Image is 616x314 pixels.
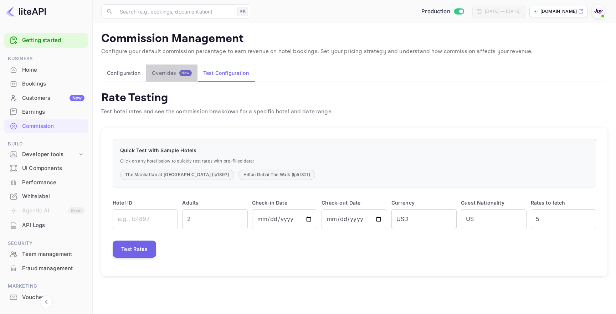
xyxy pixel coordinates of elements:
[22,150,77,159] div: Developer tools
[22,221,84,230] div: API Logs
[4,63,88,77] div: Home
[4,176,88,189] a: Performance
[421,7,450,16] span: Production
[4,218,88,232] a: API Logs
[391,199,457,206] p: Currency
[4,262,88,275] a: Fraud management
[22,122,84,130] div: Commission
[101,65,146,82] button: Configuration
[70,95,84,101] div: New
[22,36,84,45] a: Getting started
[4,91,88,104] a: CustomersNew
[4,161,88,175] a: UI Components
[4,91,88,105] div: CustomersNew
[22,108,84,116] div: Earnings
[4,262,88,276] div: Fraud management
[4,55,88,63] span: Business
[179,71,192,75] span: New
[592,6,604,17] img: With Joy
[252,199,317,206] p: Check-in Date
[22,179,84,187] div: Performance
[4,290,88,304] a: Vouchers
[120,170,234,180] button: The Manhattan at [GEOGRAPHIC_DATA] (lp1897)
[4,63,88,76] a: Home
[22,264,84,273] div: Fraud management
[113,241,156,258] button: Test Rates
[4,33,88,48] div: Getting started
[101,91,333,105] h4: Rate Testing
[152,70,192,76] div: Overrides
[22,94,84,102] div: Customers
[22,66,84,74] div: Home
[531,199,596,206] p: Rates to fetch
[120,158,589,164] p: Click on any hotel below to quickly test rates with pre-filled data:
[101,108,333,116] p: Test hotel rates and see the commission breakdown for a specific hotel and date range.
[22,250,84,258] div: Team management
[419,7,467,16] div: Switch to Sandbox mode
[4,105,88,118] a: Earnings
[4,190,88,203] a: Whitelabel
[6,6,46,17] img: LiteAPI logo
[4,190,88,204] div: Whitelabel
[4,119,88,133] a: Commission
[4,176,88,190] div: Performance
[115,4,235,19] input: Search (e.g. bookings, documentation)
[120,146,589,154] p: Quick Test with Sample Hotels
[4,77,88,91] div: Bookings
[22,80,84,88] div: Bookings
[540,8,577,15] p: [DOMAIN_NAME]
[4,140,88,148] span: Build
[4,282,88,290] span: Marketing
[101,32,607,46] p: Commission Management
[4,290,88,304] div: Vouchers
[461,199,526,206] p: Guest Nationality
[22,293,84,302] div: Vouchers
[461,209,526,229] input: US
[4,218,88,232] div: API Logs
[485,8,520,15] div: [DATE] — [DATE]
[4,105,88,119] div: Earnings
[238,170,315,180] button: Hilton Dubai The Walk (lp5f32f)
[113,199,178,206] p: Hotel ID
[4,148,88,161] div: Developer tools
[4,240,88,247] span: Security
[197,65,255,82] button: Test Configuration
[22,164,84,173] div: UI Components
[22,192,84,201] div: Whitelabel
[322,199,387,206] p: Check-out Date
[4,77,88,90] a: Bookings
[237,7,248,16] div: ⌘K
[391,209,457,229] input: USD
[4,247,88,261] a: Team management
[101,47,607,56] p: Configure your default commission percentage to earn revenue on hotel bookings. Set your pricing ...
[40,295,53,308] button: Collapse navigation
[182,199,247,206] p: Adults
[113,209,178,229] input: e.g., lp1897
